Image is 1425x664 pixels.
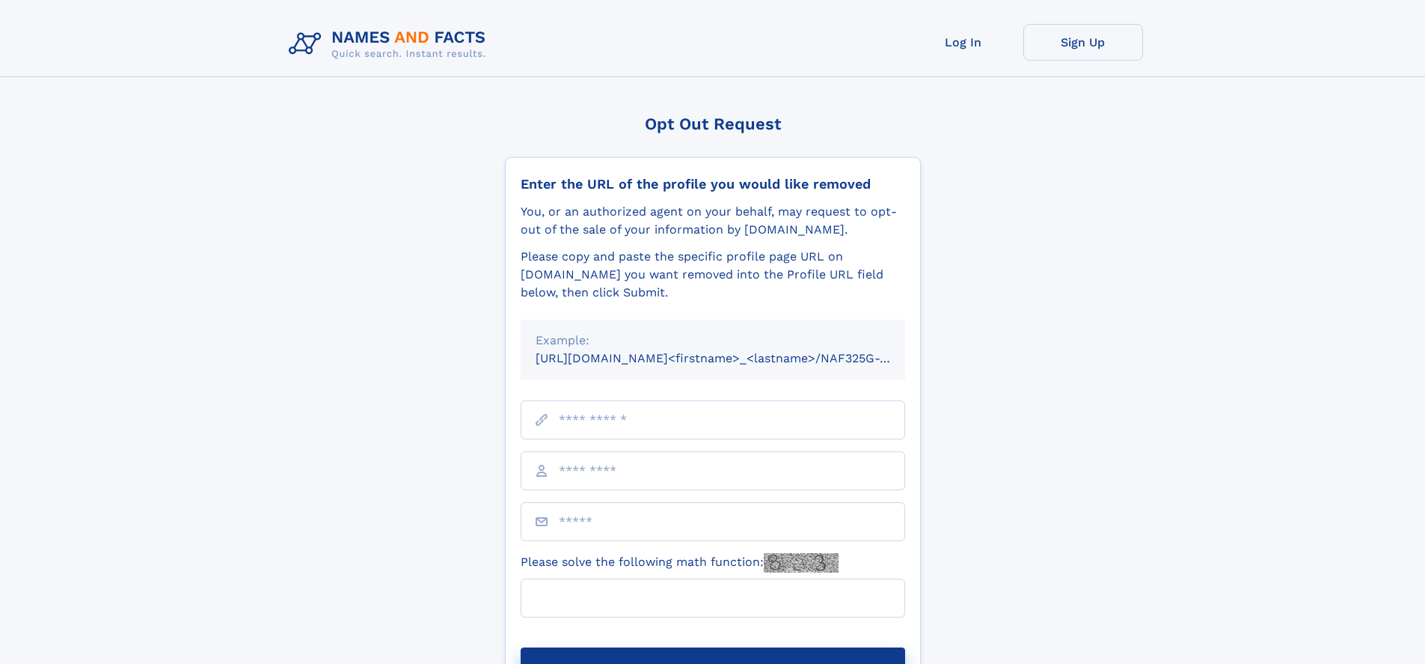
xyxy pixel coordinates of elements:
[536,332,890,350] div: Example:
[904,24,1023,61] a: Log In
[521,553,839,573] label: Please solve the following math function:
[536,351,934,365] small: [URL][DOMAIN_NAME]<firstname>_<lastname>/NAF325G-xxxxxxxx
[521,203,905,239] div: You, or an authorized agent on your behalf, may request to opt-out of the sale of your informatio...
[521,176,905,192] div: Enter the URL of the profile you would like removed
[505,115,921,133] div: Opt Out Request
[283,24,498,64] img: Logo Names and Facts
[521,248,905,302] div: Please copy and paste the specific profile page URL on [DOMAIN_NAME] you want removed into the Pr...
[1023,24,1143,61] a: Sign Up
